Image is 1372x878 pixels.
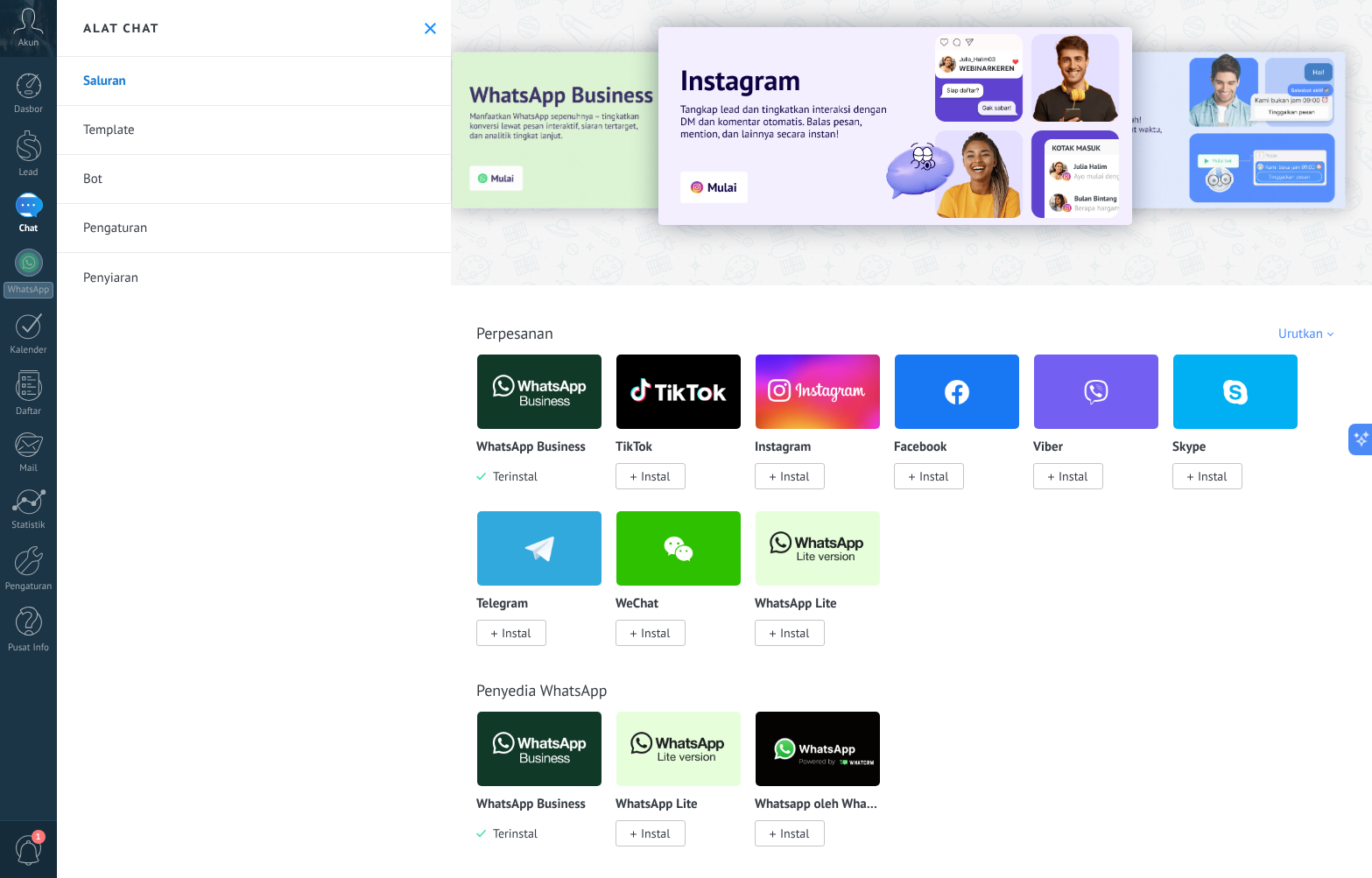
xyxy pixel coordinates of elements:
[1059,468,1087,484] span: Instal
[486,468,538,484] span: Terinstal
[616,510,755,667] div: WeChat
[780,625,809,641] span: Instal
[476,597,528,612] p: Telegram
[18,38,39,49] span: Akun
[4,104,54,116] div: Dasbor
[1034,349,1158,434] img: viber.png
[756,349,880,434] img: instagram.png
[476,440,586,455] p: WhatsApp Business
[780,468,809,484] span: Instal
[755,440,811,455] p: Instagram
[616,797,698,812] p: WhatsApp Lite
[57,57,451,106] a: Saluran
[57,204,451,253] a: Pengaturan
[755,597,837,612] p: WhatsApp Lite
[476,711,616,867] div: WhatsApp Business
[755,711,894,867] div: Whatsapp oleh Whatcrm dan Telphin
[57,106,451,155] a: Template
[4,223,54,235] div: Chat
[894,440,946,455] p: Facebook
[1278,326,1340,342] div: Urutkan
[616,440,652,455] p: TikTok
[83,20,159,36] h2: Alat chat
[1033,354,1172,510] div: Viber
[1198,468,1227,484] span: Instal
[895,349,1019,434] img: facebook.png
[32,830,46,844] span: 1
[477,506,602,591] img: telegram.png
[477,349,602,434] img: logo_main.png
[756,506,880,591] img: logo_main.png
[4,345,54,356] div: Kalender
[476,797,586,812] p: WhatsApp Business
[755,354,894,510] div: Instagram
[4,167,54,179] div: Lead
[755,797,881,812] p: Whatsapp oleh Whatcrm dan Telphin
[1172,440,1206,455] p: Skype
[476,680,607,700] a: Penyedia WhatsApp
[616,711,755,867] div: WhatsApp Lite
[1173,349,1298,434] img: skype.png
[756,706,880,791] img: logo_main.png
[57,155,451,204] a: Bot
[616,354,755,510] div: TikTok
[894,354,1033,510] div: Facebook
[4,282,53,299] div: WhatsApp
[641,825,670,841] span: Instal
[1172,354,1312,510] div: Skype
[641,625,670,641] span: Instal
[477,706,602,791] img: logo_main.png
[616,506,741,591] img: wechat.png
[641,468,670,484] span: Instal
[780,825,809,841] span: Instal
[502,625,531,641] span: Instal
[616,349,741,434] img: logo_main.png
[755,510,894,667] div: WhatsApp Lite
[4,463,54,474] div: Mail
[476,354,616,510] div: WhatsApp Business
[972,53,1345,208] img: Slide 2
[658,27,1132,225] img: Slide 1
[4,581,54,593] div: Pengaturan
[476,510,616,667] div: Telegram
[616,706,741,791] img: logo_main.png
[919,468,948,484] span: Instal
[486,825,538,841] span: Terinstal
[4,406,54,418] div: Daftar
[57,253,451,302] a: Penyiaran
[616,597,658,612] p: WeChat
[1033,440,1063,455] p: Viber
[453,53,826,208] img: Slide 3
[4,643,54,654] div: Pusat Info
[4,520,54,531] div: Statistik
